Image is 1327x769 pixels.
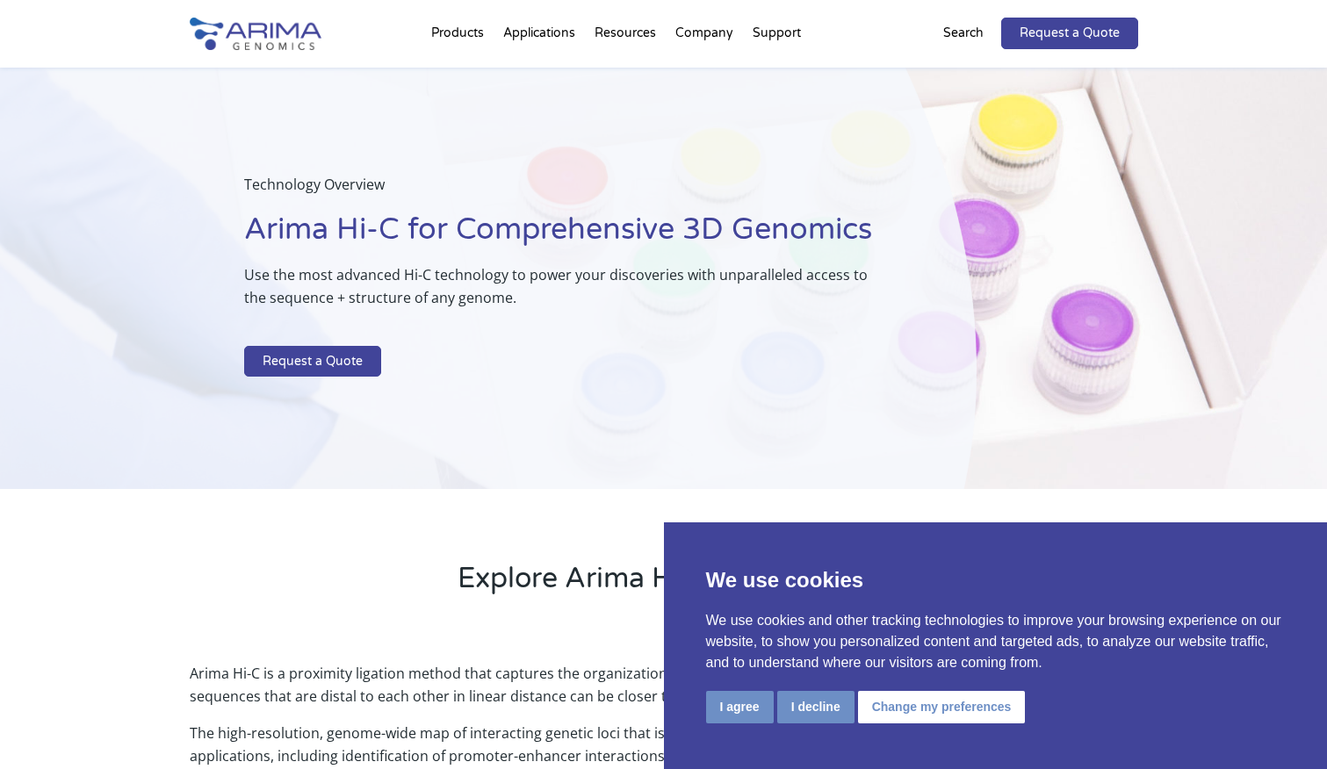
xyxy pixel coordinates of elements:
[190,18,321,50] img: Arima-Genomics-logo
[943,22,984,45] p: Search
[706,564,1286,596] p: We use cookies
[777,691,855,723] button: I decline
[858,691,1026,723] button: Change my preferences
[190,662,1138,722] p: Arima Hi-C is a proximity ligation method that captures the organizational structure of chromatin...
[244,346,381,377] a: Request a Quote
[244,210,889,263] h1: Arima Hi-C for Comprehensive 3D Genomics
[244,263,889,323] p: Use the most advanced Hi-C technology to power your discoveries with unparalleled access to the s...
[190,559,1138,612] h2: Explore Arima Hi-C Technology
[706,691,774,723] button: I agree
[1001,18,1138,49] a: Request a Quote
[244,173,889,210] p: Technology Overview
[706,610,1286,673] p: We use cookies and other tracking technologies to improve your browsing experience on our website...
